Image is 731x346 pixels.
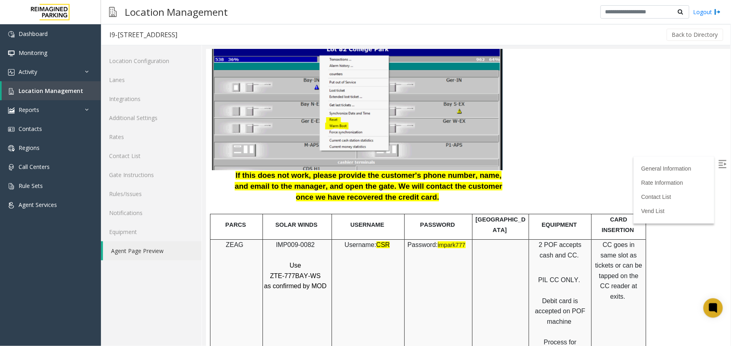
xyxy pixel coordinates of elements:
[2,81,101,100] a: Location Management
[233,192,259,199] span: mpark777
[435,116,485,122] a: General Information
[69,172,111,179] span: SOLAR WINDS
[109,30,177,40] div: I9-[STREET_ADDRESS]
[19,106,39,114] span: Reports
[435,130,477,137] a: Rate Information
[19,201,57,209] span: Agent Services
[84,213,95,219] span: Use
[103,241,202,260] a: Agent Page Preview
[19,30,48,38] span: Dashboard
[8,88,15,95] img: 'icon'
[19,182,43,190] span: Rule Sets
[8,202,15,209] img: 'icon'
[202,192,232,199] span: Password:
[19,172,40,179] span: PARCS
[145,172,179,179] span: USERNAME
[20,192,38,199] span: ZEAG
[90,133,296,152] span: We will contact the customer once we have recovered the credit card.
[336,172,371,179] span: EQUIPMENT
[396,167,428,184] span: CARD INSERTION
[513,111,521,119] img: Open/Close Sidebar Menu
[8,183,15,190] img: 'icon'
[329,248,380,276] span: Debit card is accepted on POF machine
[8,69,15,76] img: 'icon'
[8,50,15,57] img: 'icon'
[101,51,202,70] a: Location Configuration
[19,163,50,171] span: Call Centers
[101,165,202,184] a: Gate Instructions
[214,172,249,179] span: PASSWORD
[19,68,37,76] span: Activity
[170,192,184,199] span: CSR
[435,158,459,165] a: Vend List
[327,289,379,307] span: Process for payments at exits:
[8,31,15,38] img: 'icon'
[19,144,40,152] span: Regions
[435,144,465,151] a: Contact List
[29,122,296,141] span: If this does not work, please provide the customer's phone number, name, and email to the manager...
[232,192,233,199] span: i
[101,127,202,146] a: Rates
[19,87,83,95] span: Location Management
[58,233,121,240] span: as confirmed by MOD
[389,192,437,251] span: CC goes in same slot as tickets or can be tapped on the CC reader at exits.
[8,126,15,133] img: 'icon'
[332,227,374,234] span: PIL CC ONLY.
[693,8,721,16] a: Logout
[19,49,47,57] span: Monitoring
[101,222,202,241] a: Equipment
[101,108,202,127] a: Additional Settings
[109,2,117,22] img: pageIcon
[64,223,115,230] span: ZTE-777BAY-WS
[70,192,109,199] span: IMP009-0082
[101,146,202,165] a: Contact List
[101,203,202,222] a: Notifications
[101,184,202,203] a: Rules/Issues
[19,125,42,133] span: Contacts
[121,2,232,22] h3: Location Management
[333,192,376,209] span: 2 POF accepts cash and CC.
[714,8,721,16] img: logout
[667,29,723,41] button: Back to Directory
[270,167,320,184] span: [GEOGRAPHIC_DATA]
[8,107,15,114] img: 'icon'
[8,164,15,171] img: 'icon'
[139,192,170,199] span: Username:
[101,70,202,89] a: Lanes
[101,89,202,108] a: Integrations
[8,145,15,152] img: 'icon'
